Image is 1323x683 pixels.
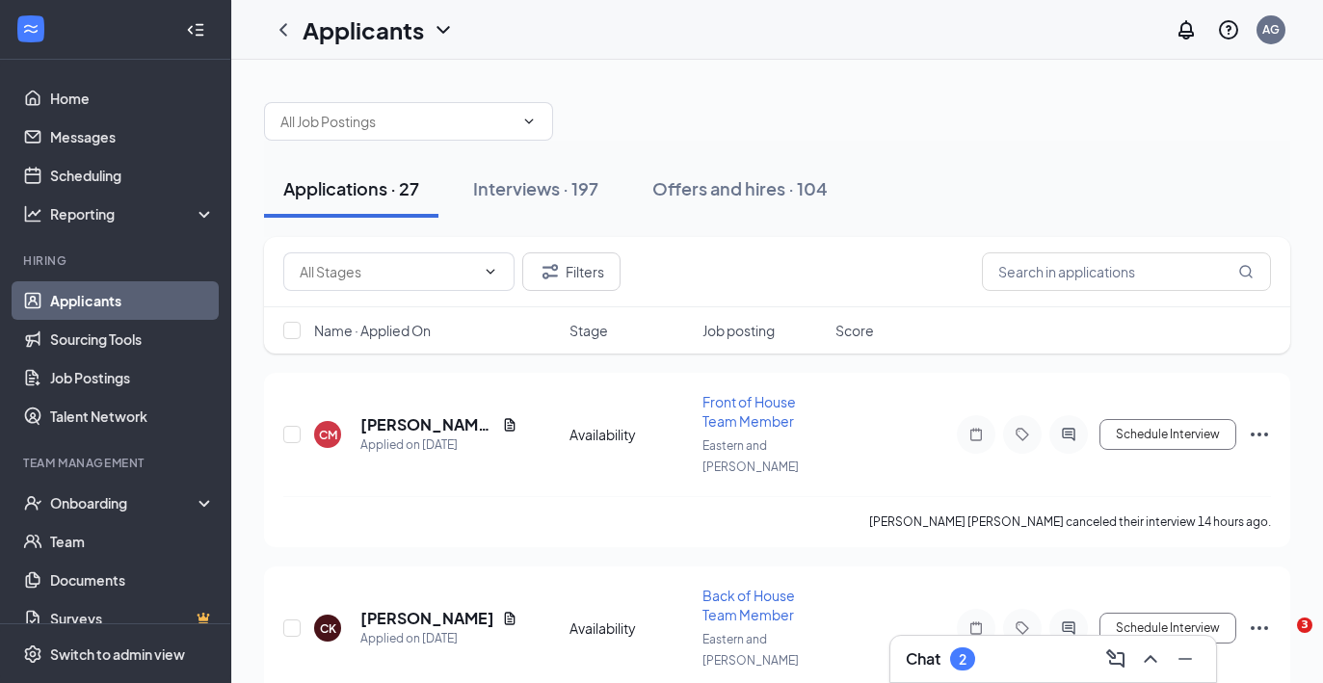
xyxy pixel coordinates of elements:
[360,629,517,648] div: Applied on [DATE]
[1238,264,1254,279] svg: MagnifyingGlass
[1011,620,1034,636] svg: Tag
[360,435,517,455] div: Applied on [DATE]
[360,608,494,629] h5: [PERSON_NAME]
[50,397,215,435] a: Talent Network
[473,176,598,200] div: Interviews · 197
[1104,647,1127,670] svg: ComposeMessage
[23,204,42,223] svg: Analysis
[50,358,215,397] a: Job Postings
[539,260,562,283] svg: Filter
[906,648,940,670] h3: Chat
[1297,617,1312,633] span: 3
[23,252,211,269] div: Hiring
[1139,647,1162,670] svg: ChevronUp
[502,611,517,626] svg: Document
[50,79,215,118] a: Home
[21,19,40,39] svg: WorkstreamLogo
[569,425,691,444] div: Availability
[23,644,42,664] svg: Settings
[569,321,608,340] span: Stage
[50,561,215,599] a: Documents
[965,620,988,636] svg: Note
[1170,644,1201,674] button: Minimize
[522,252,621,291] button: Filter Filters
[652,176,828,200] div: Offers and hires · 104
[320,620,336,637] div: CK
[1057,620,1080,636] svg: ActiveChat
[702,632,799,668] span: Eastern and [PERSON_NAME]
[50,281,215,320] a: Applicants
[1057,427,1080,442] svg: ActiveChat
[50,204,216,223] div: Reporting
[50,118,215,156] a: Messages
[1100,644,1131,674] button: ComposeMessage
[569,618,691,638] div: Availability
[959,651,966,668] div: 2
[314,321,431,340] span: Name · Applied On
[702,321,775,340] span: Job posting
[23,493,42,512] svg: UserCheck
[300,261,475,282] input: All Stages
[186,20,205,39] svg: Collapse
[502,417,517,433] svg: Document
[1099,613,1236,644] button: Schedule Interview
[23,455,211,471] div: Team Management
[702,393,796,430] span: Front of House Team Member
[1011,427,1034,442] svg: Tag
[50,493,198,512] div: Onboarding
[1262,21,1280,38] div: AG
[1217,18,1240,41] svg: QuestionInfo
[965,427,988,442] svg: Note
[319,427,337,443] div: CM
[521,114,537,129] svg: ChevronDown
[272,18,295,41] svg: ChevronLeft
[280,111,514,132] input: All Job Postings
[50,522,215,561] a: Team
[1257,617,1304,664] iframe: Intercom live chat
[483,264,498,279] svg: ChevronDown
[50,156,215,195] a: Scheduling
[360,414,494,435] h5: [PERSON_NAME] [PERSON_NAME]
[1135,644,1166,674] button: ChevronUp
[1175,18,1198,41] svg: Notifications
[835,321,874,340] span: Score
[982,252,1271,291] input: Search in applications
[702,587,795,623] span: Back of House Team Member
[1248,423,1271,446] svg: Ellipses
[869,512,1271,532] div: [PERSON_NAME] [PERSON_NAME] canceled their interview 14 hours ago.
[50,320,215,358] a: Sourcing Tools
[50,644,185,664] div: Switch to admin view
[1248,617,1271,640] svg: Ellipses
[1174,647,1197,670] svg: Minimize
[432,18,455,41] svg: ChevronDown
[1099,419,1236,450] button: Schedule Interview
[283,176,419,200] div: Applications · 27
[50,599,215,638] a: SurveysCrown
[303,13,424,46] h1: Applicants
[702,438,799,474] span: Eastern and [PERSON_NAME]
